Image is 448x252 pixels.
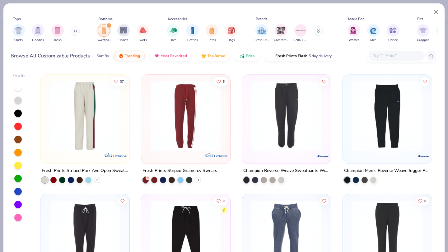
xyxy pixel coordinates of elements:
div: Made For [348,16,364,22]
span: 5 day delivery [309,52,332,60]
div: Fresh Prints Striped Park Ave Open Sweatpants [42,167,128,174]
span: 8 [424,199,426,202]
span: Sweatpants [97,38,111,43]
span: Hoodies [32,38,44,43]
span: + 5 [196,178,199,182]
span: Unisex [388,38,398,43]
img: Cropped Image [419,27,427,34]
button: filter button [387,24,399,43]
div: filter for Skirts [137,24,149,43]
img: flash.gif [269,53,274,58]
img: ef9da904-1b8a-47d2-b0f0-4ce8061c3901 [324,81,401,151]
span: Top Rated [208,53,225,58]
span: Women [348,38,360,43]
button: filter button [97,24,111,43]
div: filter for Bella + Canvas [293,24,308,43]
button: filter button [167,24,179,43]
div: filter for Sweatpants [97,24,111,43]
span: Most Favorited [161,53,187,58]
img: ac206a48-b9ad-4a8d-9cc8-09f32eff5243 [47,81,123,151]
img: Sweatpants Image [100,27,107,34]
button: filter button [206,24,218,43]
span: Bags [228,38,235,43]
img: most_fav.gif [154,53,159,58]
div: filter for Unisex [387,24,399,43]
img: Champion logo [417,150,430,162]
div: filter for Tanks [51,24,64,43]
button: filter button [254,24,269,43]
button: filter button [225,24,238,43]
button: Price [235,51,259,61]
span: 37 [120,80,124,83]
button: filter button [186,24,199,43]
img: Bottles Image [189,27,196,34]
div: Accessories [167,16,188,22]
img: Totes Image [208,27,215,34]
div: Tops [13,16,21,22]
button: filter button [137,24,149,43]
button: filter button [51,24,64,43]
button: filter button [348,24,360,43]
button: Trending [114,51,145,61]
span: Tanks [54,38,62,43]
img: 42117d38-30c7-4689-a0f0-b58b7d4e896e [224,81,301,151]
img: 24bcf98e-2672-4897-8e71-531266fad4c1 [248,81,325,151]
span: Price [246,53,255,58]
button: filter button [117,24,130,43]
div: Champion Men's Reverse Weave Jogger Pant [344,167,431,174]
button: filter button [12,24,25,43]
div: filter for Bottles [186,24,199,43]
span: Totes [208,38,216,43]
div: filter for Shirts [12,24,25,43]
div: filter for Fresh Prints [254,24,269,43]
div: filter for Bags [225,24,238,43]
div: Bottoms [98,16,113,22]
button: Like [415,196,429,205]
span: Trending [125,53,140,58]
span: + 4 [96,178,99,182]
img: d4737ae0-123f-40f7-b1a5-fd3b81e9e95b [349,81,426,151]
span: Skirts [139,38,147,43]
span: Hats [170,38,176,43]
button: Close [430,6,442,18]
div: filter for Hoodies [32,24,44,43]
img: Hats Image [170,27,177,34]
span: 9 [223,199,225,202]
div: filter for Comfort Colors [274,24,288,43]
button: Like [213,77,228,86]
button: filter button [417,24,429,43]
span: Shorts [119,38,128,43]
div: filter for Shorts [117,24,130,43]
div: Fresh Prints Striped Gramercy Sweats [142,167,217,174]
img: Hoodies Image [35,27,41,34]
span: Men [370,38,376,43]
div: filter for Hats [167,24,179,43]
div: filter for Cropped [417,24,429,43]
button: Most Favorited [150,51,192,61]
span: Exclusive [214,154,227,158]
div: Sort By [97,53,109,59]
img: Fresh Prints Image [257,26,266,35]
button: Like [213,196,228,205]
img: Men Image [370,27,377,34]
span: Fresh Prints Flash [275,53,307,58]
button: filter button [367,24,380,43]
div: filter for Women [348,24,360,43]
div: Brands [256,16,268,22]
span: Bella + Canvas [293,38,308,43]
img: Skirts Image [139,27,147,34]
img: Bella + Canvas Image [296,26,305,35]
button: Like [320,196,329,205]
span: Shirts [14,38,23,43]
img: Bags Image [228,27,235,34]
span: Cropped [417,38,429,43]
button: Like [421,77,429,86]
button: filter button [293,24,308,43]
button: filter button [274,24,288,43]
span: Bottles [187,38,198,43]
img: Unisex Image [389,27,396,34]
button: Like [119,196,127,205]
div: filter for Totes [206,24,218,43]
img: Shirts Image [15,27,22,34]
img: c0293d12-b54c-4518-ac59-070753ec2c37 [147,81,224,151]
